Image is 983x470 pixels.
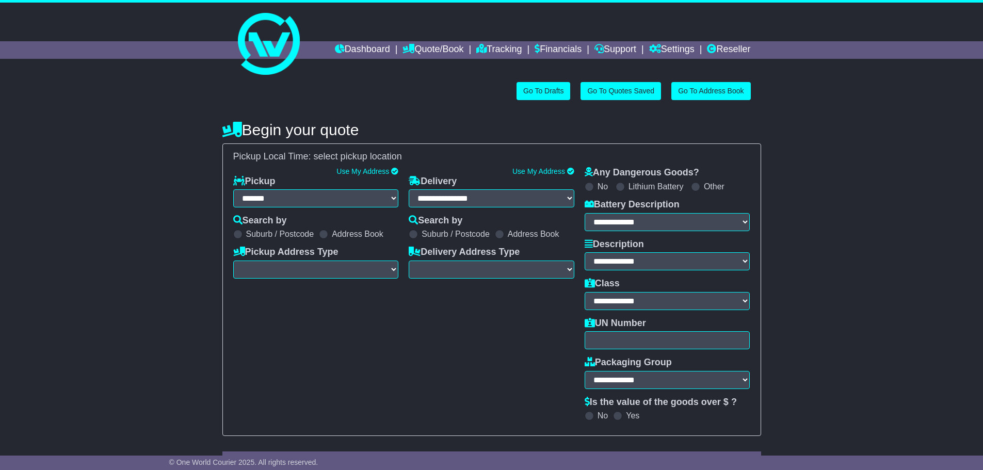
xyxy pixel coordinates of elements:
[233,215,287,226] label: Search by
[332,229,383,239] label: Address Book
[223,455,760,466] div: $ FreightSafe warranty included
[512,167,565,175] a: Use My Address
[222,121,761,138] h4: Begin your quote
[598,411,608,420] label: No
[517,82,570,100] a: Go To Drafts
[508,229,559,239] label: Address Book
[336,167,389,175] a: Use My Address
[707,41,750,59] a: Reseller
[626,411,639,420] label: Yes
[671,82,750,100] a: Go To Address Book
[409,176,457,187] label: Delivery
[409,215,462,226] label: Search by
[228,151,755,163] div: Pickup Local Time:
[585,239,644,250] label: Description
[594,41,636,59] a: Support
[629,182,684,191] label: Lithium Battery
[233,176,276,187] label: Pickup
[704,182,724,191] label: Other
[402,41,463,59] a: Quote/Book
[585,357,672,368] label: Packaging Group
[409,247,520,258] label: Delivery Address Type
[598,182,608,191] label: No
[169,458,318,466] span: © One World Courier 2025. All rights reserved.
[476,41,522,59] a: Tracking
[246,229,314,239] label: Suburb / Postcode
[585,318,646,329] label: UN Number
[585,278,620,289] label: Class
[585,167,699,179] label: Any Dangerous Goods?
[314,151,402,161] span: select pickup location
[581,82,661,100] a: Go To Quotes Saved
[535,41,582,59] a: Financials
[585,199,680,210] label: Battery Description
[233,247,339,258] label: Pickup Address Type
[649,41,695,59] a: Settings
[422,229,490,239] label: Suburb / Postcode
[335,41,390,59] a: Dashboard
[585,397,737,408] label: Is the value of the goods over $ ?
